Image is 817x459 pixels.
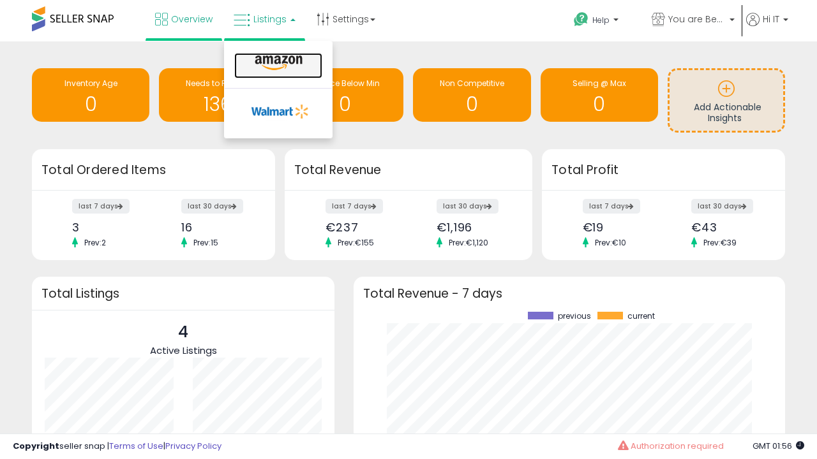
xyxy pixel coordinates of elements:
h3: Total Profit [551,161,776,179]
a: Privacy Policy [165,440,221,452]
a: Inventory Age 0 [32,68,149,122]
div: seller snap | | [13,441,221,453]
a: Non Competitive 0 [413,68,530,122]
div: €43 [691,221,763,234]
span: Inventory Age [64,78,117,89]
h1: 0 [292,94,397,115]
span: Prev: €1,120 [442,237,495,248]
span: 2025-08-15 01:56 GMT [753,440,804,452]
i: Get Help [573,11,589,27]
div: 3 [72,221,144,234]
a: Hi IT [746,13,788,41]
span: Active Listings [150,344,217,357]
span: Prev: 2 [78,237,112,248]
a: Add Actionable Insights [670,70,783,131]
a: Help [564,2,640,41]
div: €237 [326,221,399,234]
span: Hi IT [763,13,779,25]
span: Prev: €155 [331,237,380,248]
span: previous [558,312,591,321]
h1: 0 [547,94,652,115]
h1: 136 [165,94,270,115]
p: 4 [150,320,217,344]
span: Listings [253,13,287,25]
div: €1,196 [437,221,510,234]
span: Prev: €10 [588,237,633,248]
h1: 0 [419,94,524,115]
h3: Total Revenue - 7 days [363,289,776,298]
label: last 7 days [326,199,383,214]
label: last 30 days [437,199,498,214]
label: last 30 days [691,199,753,214]
span: Overview [171,13,213,25]
strong: Copyright [13,440,59,452]
label: last 7 days [72,199,130,214]
label: last 7 days [583,199,640,214]
a: Needs to Reprice 136 [159,68,276,122]
span: Needs to Reprice [186,78,250,89]
a: Selling @ Max 0 [541,68,658,122]
span: Selling @ Max [573,78,626,89]
h3: Total Ordered Items [41,161,266,179]
span: Add Actionable Insights [694,101,761,125]
div: 16 [181,221,253,234]
a: Terms of Use [109,440,163,452]
a: BB Price Below Min 0 [286,68,403,122]
h3: Total Listings [41,289,325,298]
label: last 30 days [181,199,243,214]
span: current [627,312,655,321]
h3: Total Revenue [294,161,523,179]
span: Prev: €39 [697,237,743,248]
span: Help [592,15,610,25]
div: €19 [583,221,654,234]
span: Non Competitive [440,78,504,89]
span: Prev: 15 [187,237,225,248]
span: BB Price Below Min [310,78,380,89]
h1: 0 [38,94,143,115]
span: You are Beautiful (IT) [668,13,726,25]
